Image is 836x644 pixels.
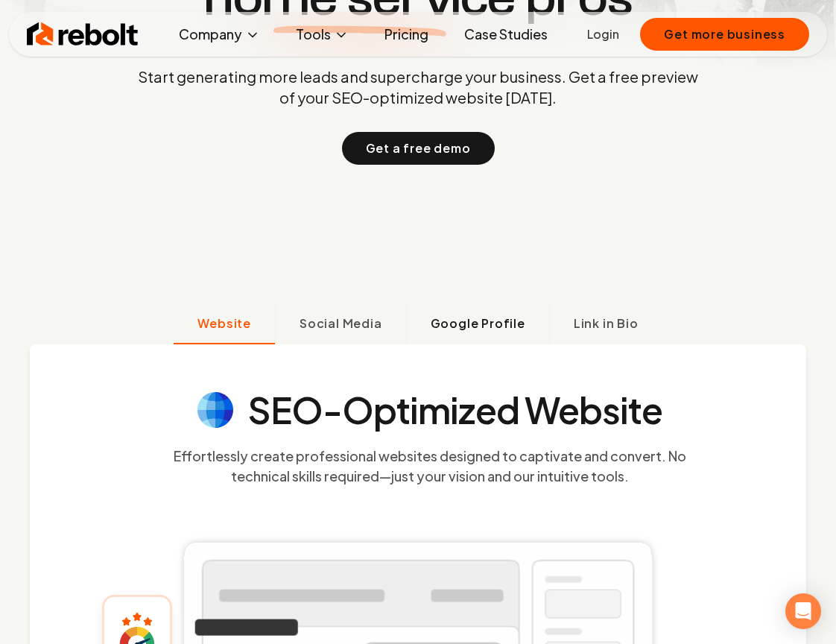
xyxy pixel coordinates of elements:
[640,18,809,51] button: Get more business
[197,315,251,332] span: Website
[785,593,821,629] div: Open Intercom Messenger
[174,306,275,344] button: Website
[275,306,406,344] button: Social Media
[167,19,272,49] button: Company
[574,315,639,332] span: Link in Bio
[452,19,560,49] a: Case Studies
[300,315,382,332] span: Social Media
[284,19,361,49] button: Tools
[27,19,139,49] img: Rebolt Logo
[431,315,525,332] span: Google Profile
[587,25,619,43] a: Login
[135,66,701,108] p: Start generating more leads and supercharge your business. Get a free preview of your SEO-optimiz...
[549,306,662,344] button: Link in Bio
[406,306,549,344] button: Google Profile
[373,19,440,49] a: Pricing
[342,132,495,165] button: Get a free demo
[248,392,662,428] h4: SEO-Optimized Website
